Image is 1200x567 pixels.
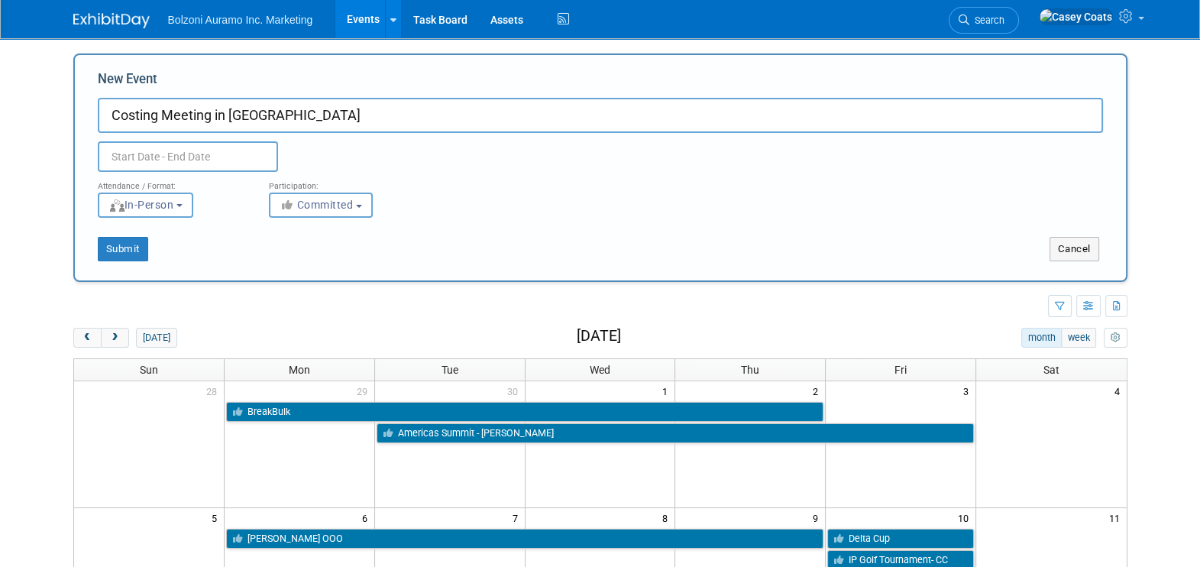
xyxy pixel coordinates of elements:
span: Committed [280,199,354,211]
span: Bolzoni Auramo Inc. Marketing [168,14,313,26]
div: Participation: [269,172,417,192]
span: 28 [205,381,224,400]
label: New Event [98,70,157,94]
span: 8 [661,508,674,527]
span: 4 [1113,381,1127,400]
a: [PERSON_NAME] OOO [226,529,823,549]
button: next [101,328,129,348]
button: [DATE] [136,328,176,348]
a: Delta Cup [827,529,974,549]
span: 11 [1108,508,1127,527]
button: month [1021,328,1062,348]
span: 10 [956,508,975,527]
span: 9 [811,508,825,527]
button: Submit [98,237,148,261]
span: 5 [210,508,224,527]
span: 6 [361,508,374,527]
img: Casey Coats [1039,8,1113,25]
span: Fri [894,364,907,376]
span: Sun [140,364,158,376]
img: ExhibitDay [73,13,150,28]
button: prev [73,328,102,348]
span: 29 [355,381,374,400]
span: In-Person [108,199,174,211]
input: Start Date - End Date [98,141,278,172]
a: Americas Summit - [PERSON_NAME] [377,423,974,443]
button: week [1061,328,1096,348]
a: Search [949,7,1019,34]
span: 2 [811,381,825,400]
span: Mon [289,364,310,376]
button: In-Person [98,193,193,218]
i: Personalize Calendar [1111,333,1121,343]
input: Name of Trade Show / Conference [98,98,1103,133]
button: Cancel [1050,237,1099,261]
span: Tue [442,364,458,376]
span: 7 [511,508,525,527]
span: Thu [741,364,759,376]
span: Sat [1043,364,1059,376]
button: myCustomButton [1104,328,1127,348]
div: Attendance / Format: [98,172,246,192]
h2: [DATE] [577,328,621,345]
span: Wed [590,364,610,376]
span: 30 [506,381,525,400]
button: Committed [269,193,373,218]
span: 1 [661,381,674,400]
a: BreakBulk [226,402,823,422]
span: Search [969,15,1004,26]
span: 3 [962,381,975,400]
